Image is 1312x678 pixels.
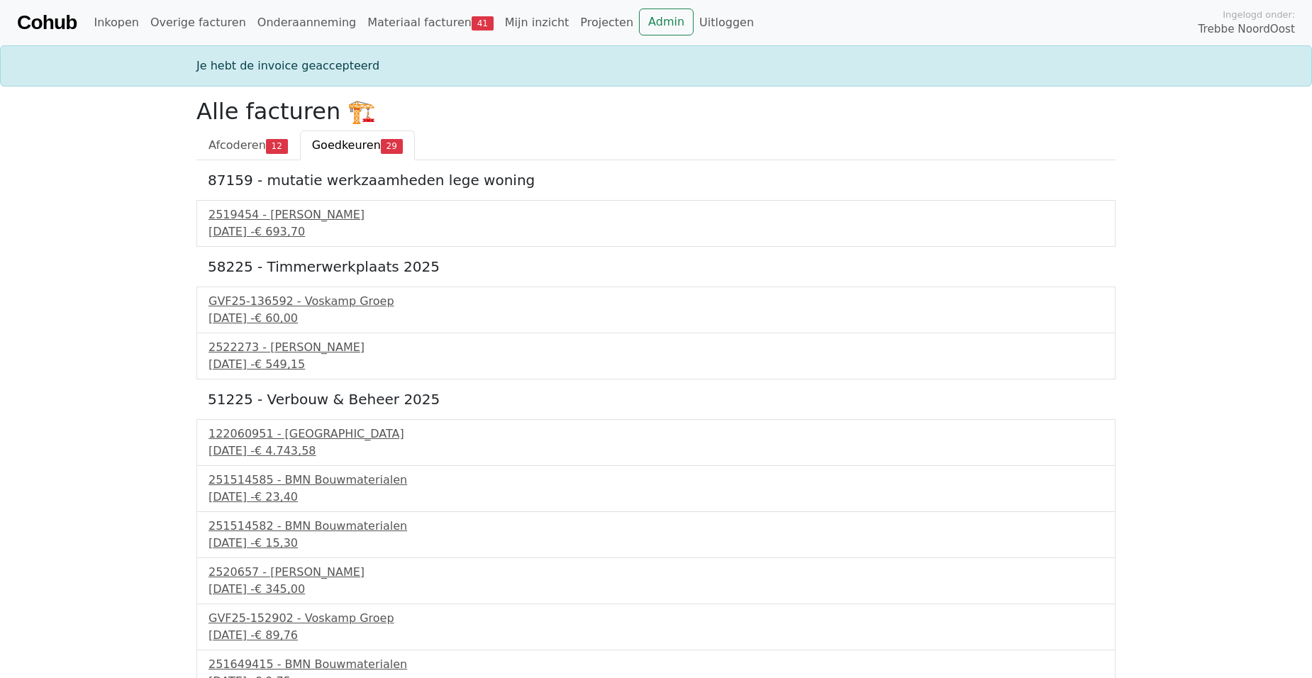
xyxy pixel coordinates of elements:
a: 251514585 - BMN Bouwmaterialen[DATE] -€ 23,40 [209,472,1103,506]
a: 2519454 - [PERSON_NAME][DATE] -€ 693,70 [209,206,1103,240]
span: € 693,70 [255,225,305,238]
span: € 549,15 [255,357,305,371]
div: 2520657 - [PERSON_NAME] [209,564,1103,581]
span: € 15,30 [255,536,298,550]
a: GVF25-136592 - Voskamp Groep[DATE] -€ 60,00 [209,293,1103,327]
div: [DATE] - [209,627,1103,644]
div: [DATE] - [209,223,1103,240]
a: 251514582 - BMN Bouwmaterialen[DATE] -€ 15,30 [209,518,1103,552]
div: GVF25-136592 - Voskamp Groep [209,293,1103,310]
a: Overige facturen [145,9,252,37]
div: Je hebt de invoice geaccepteerd [188,57,1124,74]
span: 41 [472,16,494,30]
a: Admin [639,9,694,35]
a: GVF25-152902 - Voskamp Groep[DATE] -€ 89,76 [209,610,1103,644]
span: 29 [381,139,403,153]
span: € 4.743,58 [255,444,316,457]
span: Goedkeuren [312,138,381,152]
div: [DATE] - [209,356,1103,373]
div: 251514582 - BMN Bouwmaterialen [209,518,1103,535]
a: Goedkeuren29 [300,130,415,160]
span: 12 [266,139,288,153]
a: 122060951 - [GEOGRAPHIC_DATA][DATE] -€ 4.743,58 [209,426,1103,460]
h5: 87159 - mutatie werkzaamheden lege woning [208,172,1104,189]
div: 251514585 - BMN Bouwmaterialen [209,472,1103,489]
div: [DATE] - [209,443,1103,460]
a: 2520657 - [PERSON_NAME][DATE] -€ 345,00 [209,564,1103,598]
h5: 51225 - Verbouw & Beheer 2025 [208,391,1104,408]
a: 2522273 - [PERSON_NAME][DATE] -€ 549,15 [209,339,1103,373]
span: € 89,76 [255,628,298,642]
span: € 23,40 [255,490,298,504]
span: € 345,00 [255,582,305,596]
h5: 58225 - Timmerwerkplaats 2025 [208,258,1104,275]
a: Projecten [574,9,639,37]
span: € 60,00 [255,311,298,325]
div: 122060951 - [GEOGRAPHIC_DATA] [209,426,1103,443]
a: Onderaanneming [252,9,362,37]
div: [DATE] - [209,310,1103,327]
div: [DATE] - [209,489,1103,506]
span: Afcoderen [209,138,266,152]
div: [DATE] - [209,581,1103,598]
div: 2519454 - [PERSON_NAME] [209,206,1103,223]
a: Materiaal facturen41 [362,9,499,37]
a: Inkopen [88,9,144,37]
span: Ingelogd onder: [1223,8,1295,21]
a: Uitloggen [694,9,760,37]
a: Cohub [17,6,77,40]
h2: Alle facturen 🏗️ [196,98,1116,125]
div: 251649415 - BMN Bouwmaterialen [209,656,1103,673]
div: GVF25-152902 - Voskamp Groep [209,610,1103,627]
a: Mijn inzicht [499,9,575,37]
div: [DATE] - [209,535,1103,552]
div: 2522273 - [PERSON_NAME] [209,339,1103,356]
a: Afcoderen12 [196,130,300,160]
span: Trebbe NoordOost [1199,21,1295,38]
